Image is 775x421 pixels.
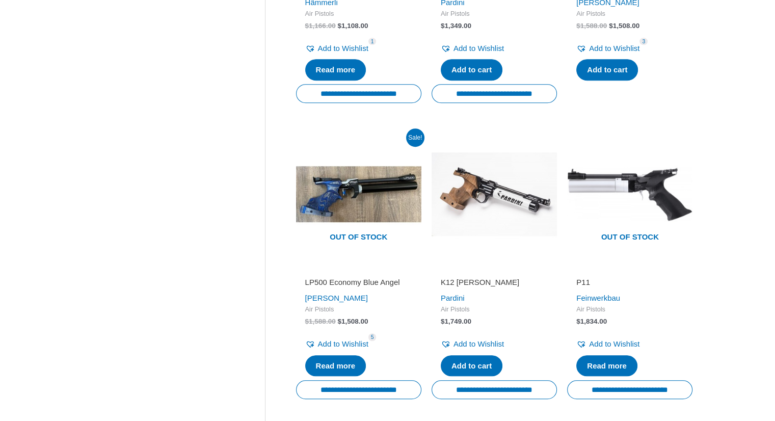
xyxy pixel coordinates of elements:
h2: P11 [576,277,683,287]
span: $ [305,22,309,30]
span: Air Pistols [576,10,683,18]
span: 3 [639,38,648,45]
bdi: 1,349.00 [441,22,471,30]
span: Add to Wishlist [318,339,368,348]
img: K12 Junior Pardini [432,131,557,257]
a: Add to Wishlist [441,337,504,351]
a: Add to cart: “LP500” [576,59,638,81]
img: LP500 Economy Blue Angel [296,131,421,257]
span: Out of stock [575,226,685,249]
a: [PERSON_NAME] [305,294,368,302]
iframe: Customer reviews powered by Trustpilot [441,263,548,275]
span: $ [337,22,341,30]
span: Air Pistols [441,305,548,314]
span: Add to Wishlist [453,44,504,52]
a: Add to cart: “K12 Junior Pardini” [441,355,502,377]
a: Add to cart: “K12 KID Pardini” [441,59,502,81]
span: $ [337,318,341,325]
bdi: 1,508.00 [609,22,639,30]
bdi: 1,166.00 [305,22,336,30]
span: Air Pistols [576,305,683,314]
img: P11 [567,131,692,257]
iframe: Customer reviews powered by Trustpilot [576,263,683,275]
a: P11 [576,277,683,291]
span: $ [576,22,580,30]
span: Out of stock [304,226,414,249]
bdi: 1,588.00 [305,318,336,325]
span: $ [441,22,445,30]
h2: LP500 Economy Blue Angel [305,277,412,287]
a: Add to Wishlist [441,41,504,56]
span: $ [609,22,613,30]
a: Pardini [441,294,465,302]
a: Read more about “LP500 Economy Blue Angel” [305,355,366,377]
bdi: 1,588.00 [576,22,607,30]
a: Read more about “Hammerli AP20 PRO” [305,59,366,81]
span: Air Pistols [441,10,548,18]
span: $ [305,318,309,325]
span: $ [576,318,580,325]
a: Add to Wishlist [305,41,368,56]
a: Out of stock [567,131,692,257]
h2: K12 [PERSON_NAME] [441,277,548,287]
a: Add to Wishlist [576,337,639,351]
span: Add to Wishlist [589,339,639,348]
bdi: 1,749.00 [441,318,471,325]
span: Add to Wishlist [453,339,504,348]
span: Add to Wishlist [318,44,368,52]
a: K12 [PERSON_NAME] [441,277,548,291]
a: Add to Wishlist [305,337,368,351]
span: Sale! [406,128,424,147]
a: LP500 Economy Blue Angel [305,277,412,291]
a: Read more about “P11” [576,355,637,377]
span: 1 [368,38,377,45]
bdi: 1,834.00 [576,318,607,325]
bdi: 1,108.00 [337,22,368,30]
a: Feinwerkbau [576,294,620,302]
iframe: Customer reviews powered by Trustpilot [305,263,412,275]
a: Out of stock [296,131,421,257]
span: Add to Wishlist [589,44,639,52]
span: $ [441,318,445,325]
a: Add to Wishlist [576,41,639,56]
span: 5 [368,333,377,341]
bdi: 1,508.00 [337,318,368,325]
span: Air Pistols [305,305,412,314]
span: Air Pistols [305,10,412,18]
